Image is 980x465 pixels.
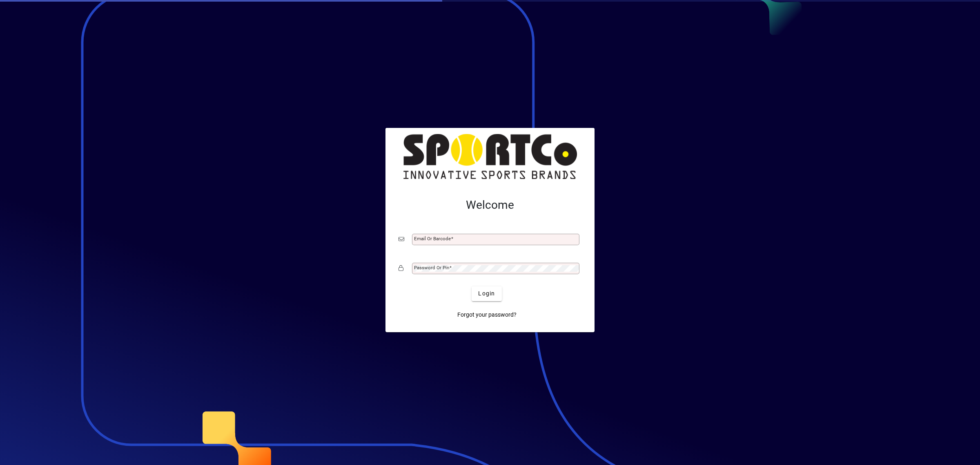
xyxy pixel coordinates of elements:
[457,311,517,319] span: Forgot your password?
[414,236,451,241] mat-label: Email or Barcode
[414,265,449,271] mat-label: Password or Pin
[478,289,495,298] span: Login
[472,286,501,301] button: Login
[399,198,581,212] h2: Welcome
[454,308,520,322] a: Forgot your password?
